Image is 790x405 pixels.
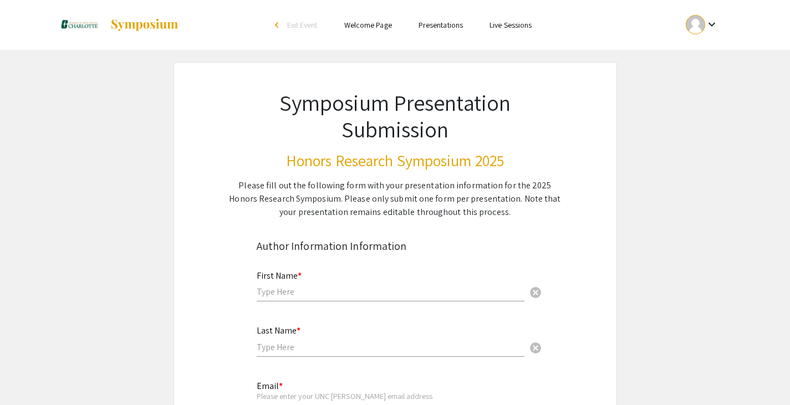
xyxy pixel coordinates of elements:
button: Clear [524,336,547,358]
div: Author Information Information [257,238,534,254]
span: cancel [529,286,542,299]
span: cancel [529,341,542,355]
a: Live Sessions [490,20,532,30]
div: Please fill out the following form with your presentation information for the 2025 Honors Researc... [228,179,563,219]
input: Type Here [257,286,524,298]
a: Honors Research Symposium 2025 [60,11,179,39]
button: Clear [524,281,547,303]
div: Please enter your UNC [PERSON_NAME] email address [257,391,524,401]
h3: Honors Research Symposium 2025 [228,151,563,170]
button: Expand account dropdown [674,12,730,37]
a: Presentations [419,20,463,30]
a: Welcome Page [344,20,392,30]
mat-label: First Name [257,270,302,281]
img: Symposium by ForagerOne [110,18,179,32]
input: Type Here [257,341,524,353]
mat-label: Email [257,380,283,392]
mat-icon: Expand account dropdown [705,18,718,31]
iframe: Chat [8,355,47,397]
img: Honors Research Symposium 2025 [60,11,99,39]
mat-label: Last Name [257,325,300,336]
div: arrow_back_ios [275,22,282,28]
span: Exit Event [287,20,318,30]
h1: Symposium Presentation Submission [228,89,563,142]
